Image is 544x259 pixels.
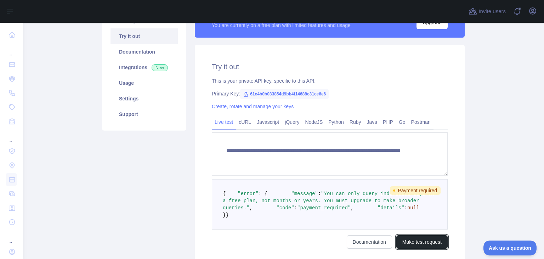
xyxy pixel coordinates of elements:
[212,77,448,84] div: This is your private API key, specific to this API.
[110,91,178,106] a: Settings
[110,106,178,122] a: Support
[212,104,294,109] a: Create, rotate and manage your keys
[110,60,178,75] a: Integrations New
[407,205,419,211] span: null
[276,205,294,211] span: "code"
[318,191,321,197] span: :
[259,191,267,197] span: : {
[364,116,380,128] a: Java
[110,75,178,91] a: Usage
[404,205,407,211] span: :
[347,235,392,249] a: Documentation
[483,241,537,255] iframe: Toggle Customer Support
[325,116,347,128] a: Python
[240,89,329,99] span: 61c4b0b033854d9bb4f14688c31ce6e6
[396,116,408,128] a: Go
[6,230,17,244] div: ...
[212,22,351,29] div: You are currently on a free plan with limited features and usage
[302,116,325,128] a: NodeJS
[396,235,448,249] button: Make test request
[291,191,318,197] span: "message"
[6,129,17,143] div: ...
[152,64,168,71] span: New
[351,205,353,211] span: ,
[347,116,364,128] a: Ruby
[6,43,17,57] div: ...
[223,191,226,197] span: {
[110,44,178,60] a: Documentation
[478,7,506,16] span: Invite users
[408,116,433,128] a: Postman
[223,212,226,218] span: }
[282,116,302,128] a: jQuery
[226,212,228,218] span: }
[212,62,448,72] h2: Try it out
[254,116,282,128] a: Javascript
[212,90,448,97] div: Primary Key:
[380,116,396,128] a: PHP
[390,186,441,195] span: Payment required
[294,205,297,211] span: :
[238,191,259,197] span: "error"
[212,116,236,128] a: Live test
[250,205,253,211] span: ,
[223,191,437,211] span: "You can only query individual days on a free plan, not months or years. You must upgrade to make...
[297,205,351,211] span: "payment_required"
[236,116,254,128] a: cURL
[110,28,178,44] a: Try it out
[467,6,507,17] button: Invite users
[378,205,404,211] span: "details"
